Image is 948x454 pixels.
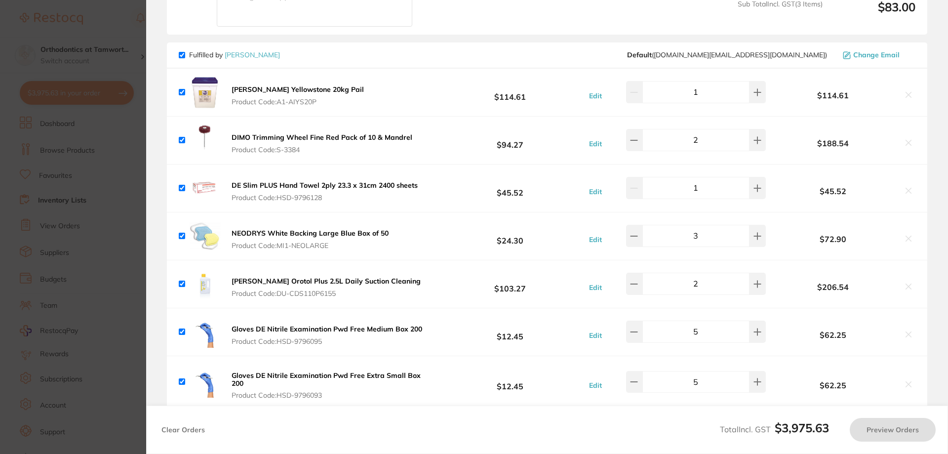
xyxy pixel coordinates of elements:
b: [PERSON_NAME] Orotol Plus 2.5L Daily Suction Cleaning [232,277,421,286]
b: $114.61 [436,83,584,101]
img: N3R5dXNlcw [189,172,221,204]
span: Total Incl. GST [720,424,829,434]
b: $45.52 [436,179,584,197]
span: customer.care@henryschein.com.au [627,51,827,59]
b: $12.45 [436,372,584,391]
button: Edit [586,139,605,148]
button: Clear Orders [158,418,208,442]
button: Change Email [840,50,915,59]
b: Gloves DE Nitrile Examination Pwd Free Extra Small Box 200 [232,371,421,388]
b: Default [627,50,652,59]
b: $3,975.63 [775,420,829,435]
button: DE Slim PLUS Hand Towel 2ply 23.3 x 31cm 2400 sheets Product Code:HSD-9796128 [229,181,421,202]
button: NEODRYS White Backing Large Blue Box of 50 Product Code:MI1-NEOLARGE [229,229,392,249]
b: [PERSON_NAME] Yellowstone 20kg Pail [232,85,364,94]
img: dzNibjg1eQ [189,366,221,398]
button: Gloves DE Nitrile Examination Pwd Free Medium Box 200 Product Code:HSD-9796095 [229,325,425,345]
span: Product Code: MI1-NEOLARGE [232,242,389,249]
span: Change Email [853,51,900,59]
button: Gloves DE Nitrile Examination Pwd Free Extra Small Box 200 Product Code:HSD-9796093 [229,371,436,400]
span: Product Code: A1-AIYS20P [232,98,364,106]
b: $188.54 [768,139,898,148]
b: $24.30 [436,227,584,245]
b: $62.25 [768,381,898,390]
button: Edit [586,235,605,244]
b: NEODRYS White Backing Large Blue Box of 50 [232,229,389,238]
span: Product Code: DU-CDS110P6155 [232,289,421,297]
button: Edit [586,381,605,390]
a: [PERSON_NAME] [225,50,280,59]
img: ZWgyYTBwaQ [189,220,221,252]
img: ZXE0MTMxdA [189,316,221,348]
b: $94.27 [436,131,584,149]
b: DE Slim PLUS Hand Towel 2ply 23.3 x 31cm 2400 sheets [232,181,418,190]
img: MGRqbGFkcw [189,77,221,108]
b: Gloves DE Nitrile Examination Pwd Free Medium Box 200 [232,325,422,333]
b: $72.90 [768,235,898,244]
button: Edit [586,331,605,340]
b: $206.54 [768,283,898,291]
button: Edit [586,91,605,100]
button: [PERSON_NAME] Orotol Plus 2.5L Daily Suction Cleaning Product Code:DU-CDS110P6155 [229,277,424,297]
p: Fulfilled by [189,51,280,59]
span: Product Code: HSD-9796093 [232,391,434,399]
button: DIMO Trimming Wheel Fine Red Pack of 10 & Mandrel Product Code:S-3384 [229,133,415,154]
b: $114.61 [768,91,898,100]
span: Product Code: S-3384 [232,146,412,154]
span: Product Code: HSD-9796095 [232,337,422,345]
button: Edit [586,283,605,292]
img: dHAydmtmcw [189,124,221,156]
span: Product Code: HSD-9796128 [232,194,418,202]
b: $62.25 [768,330,898,339]
button: Preview Orders [850,418,936,442]
button: [PERSON_NAME] Yellowstone 20kg Pail Product Code:A1-AIYS20P [229,85,367,106]
b: $45.52 [768,187,898,196]
b: $12.45 [436,323,584,341]
b: $103.27 [436,275,584,293]
img: b250eG9icw [189,268,221,300]
b: DIMO Trimming Wheel Fine Red Pack of 10 & Mandrel [232,133,412,142]
button: Edit [586,187,605,196]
